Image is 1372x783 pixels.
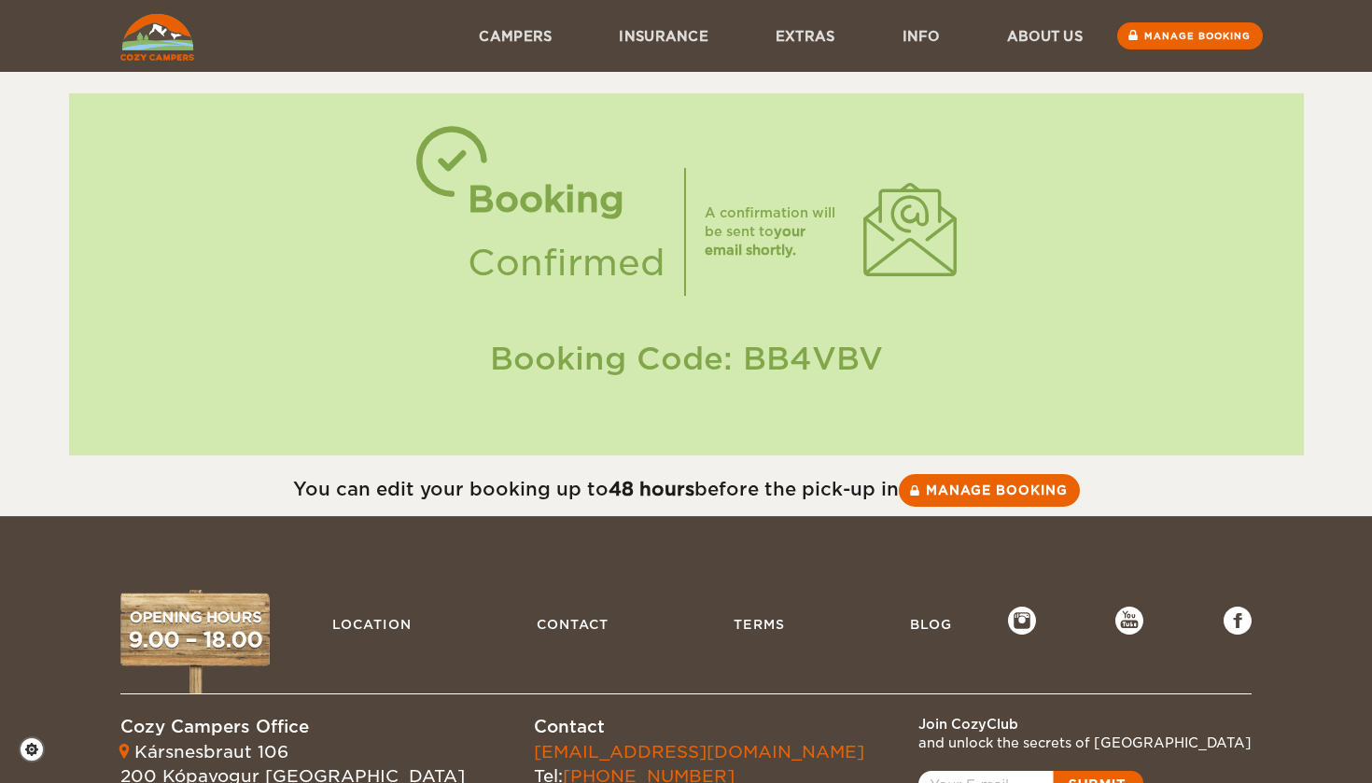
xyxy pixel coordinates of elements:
a: Manage booking [899,474,1080,507]
strong: 48 hours [609,478,694,500]
a: [EMAIL_ADDRESS][DOMAIN_NAME] [534,742,864,762]
div: A confirmation will be sent to [705,203,845,259]
div: Join CozyClub [918,715,1252,734]
a: Cookie settings [19,736,57,762]
a: Manage booking [1117,22,1263,49]
div: Cozy Campers Office [120,715,465,739]
div: Contact [534,715,864,739]
div: Booking Code: BB4VBV [88,337,1285,381]
a: Blog [901,607,961,642]
a: Location [323,607,421,642]
div: Booking [468,168,665,231]
a: Contact [527,607,618,642]
div: and unlock the secrets of [GEOGRAPHIC_DATA] [918,734,1252,752]
div: Confirmed [468,231,665,295]
a: Terms [724,607,794,642]
img: Cozy Campers [120,14,194,61]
